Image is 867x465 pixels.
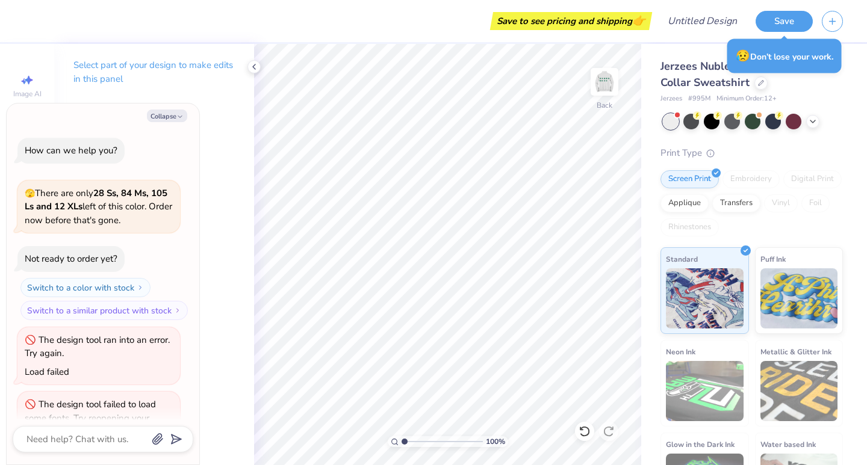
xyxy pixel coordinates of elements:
[13,89,42,99] span: Image AI
[727,39,842,73] div: Don’t lose your work.
[658,9,747,33] input: Untitled Design
[147,109,187,122] button: Collapse
[592,70,617,94] img: Back
[25,334,170,360] div: The design tool ran into an error. Try again.
[666,268,744,328] img: Standard
[756,11,813,32] button: Save
[764,194,798,212] div: Vinyl
[736,48,750,64] span: 😥
[493,12,649,30] div: Save to see pricing and shipping
[25,366,69,378] div: Load failed
[666,361,744,421] img: Neon Ink
[25,144,117,156] div: How can we help you?
[801,194,830,212] div: Foil
[660,94,682,104] span: Jerzees
[632,13,645,28] span: 👉
[660,170,719,188] div: Screen Print
[716,94,777,104] span: Minimum Order: 12 +
[783,170,842,188] div: Digital Print
[660,59,841,90] span: Jerzees Nublend Quarter-Zip Cadet Collar Sweatshirt
[688,94,710,104] span: # 995M
[25,187,172,226] span: There are only left of this color. Order now before that's gone.
[660,218,719,236] div: Rhinestones
[137,284,144,291] img: Switch to a color with stock
[760,438,816,451] span: Water based Ink
[722,170,780,188] div: Embroidery
[20,301,188,320] button: Switch to a similar product with stock
[25,398,156,437] div: The design tool failed to load some fonts. Try reopening your design to fix the issue.
[486,436,505,447] span: 100 %
[760,361,838,421] img: Metallic & Glitter Ink
[660,146,843,160] div: Print Type
[597,100,612,111] div: Back
[760,268,838,328] img: Puff Ink
[666,253,698,265] span: Standard
[760,345,831,358] span: Metallic & Glitter Ink
[666,438,735,451] span: Glow in the Dark Ink
[712,194,760,212] div: Transfers
[25,187,167,213] strong: 28 Ss, 84 Ms, 105 Ls and 12 XLs
[73,58,235,86] p: Select part of your design to make edits in this panel
[25,188,35,199] span: 🫣
[25,253,117,265] div: Not ready to order yet?
[20,278,151,297] button: Switch to a color with stock
[174,307,181,314] img: Switch to a similar product with stock
[660,194,709,212] div: Applique
[760,253,786,265] span: Puff Ink
[666,345,695,358] span: Neon Ink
